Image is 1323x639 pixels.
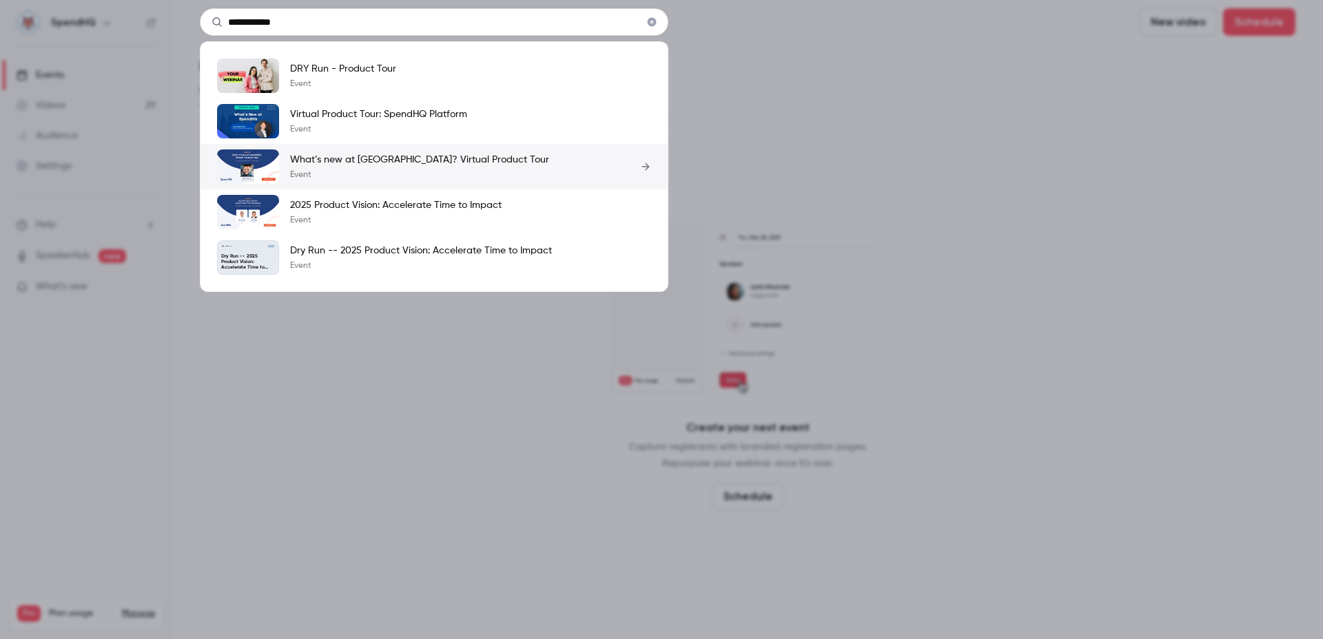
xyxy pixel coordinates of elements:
[641,11,663,33] button: Clear
[225,245,232,247] p: SpendHQ
[290,198,502,212] p: 2025 Product Vision: Accelerate Time to Impact
[290,215,502,226] p: Event
[290,153,549,167] p: What’s new at [GEOGRAPHIC_DATA]? Virtual Product Tour
[267,244,275,247] span: [DATE]
[221,244,224,247] img: Dry Run -- 2025 Product Vision: Accelerate Time to Impact
[290,244,552,258] p: Dry Run -- 2025 Product Vision: Accelerate Time to Impact
[290,169,549,180] p: Event
[290,124,467,135] p: Event
[217,149,279,184] img: What’s new at SpendHQ? Virtual Product Tour
[290,107,467,121] p: Virtual Product Tour: SpendHQ Platform
[217,104,279,138] img: Virtual Product Tour: SpendHQ Platform
[290,260,552,271] p: Event
[221,254,275,271] p: Dry Run -- 2025 Product Vision: Accelerate Time to Impact
[290,62,396,76] p: DRY Run - Product Tour
[217,195,279,229] img: 2025 Product Vision: Accelerate Time to Impact
[217,59,279,93] img: DRY Run - Product Tour
[290,78,396,90] p: Event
